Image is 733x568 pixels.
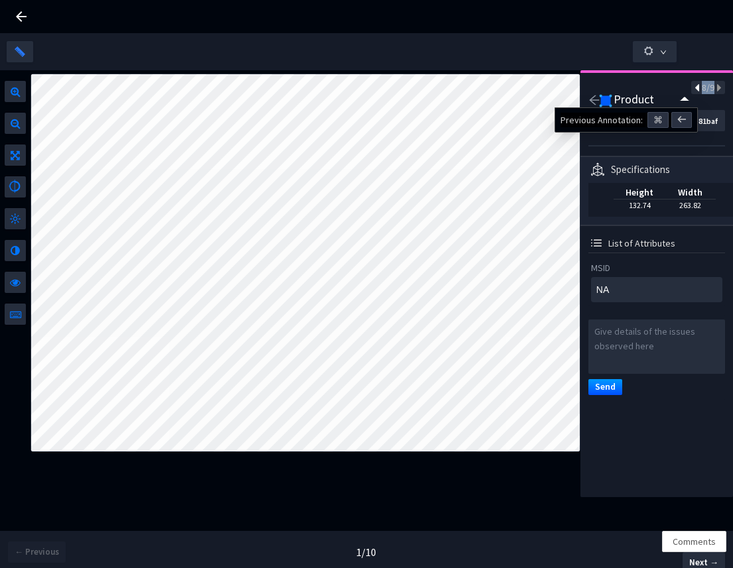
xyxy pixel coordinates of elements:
[599,94,612,107] img: Annotation Icon
[591,239,602,247] img: svg+xml;base64,PD94bWwgdmVyc2lvbj0iMS4wIiBlbmNvZGluZz0iVVRGLTgiPz4KPHN2ZyB3aWR0aD0iMTZweCIgaGVpZ2...
[614,186,665,199] div: Height
[647,112,669,128] span: ⌘
[591,261,722,274] div: MSID
[588,94,600,106] span: arrow-left
[356,545,376,560] div: 1 / 10
[591,277,722,302] textarea: NA
[679,199,701,211] div: 263.82
[591,162,604,176] img: specification
[665,186,716,199] div: Width
[611,162,670,176] div: Specifications
[628,199,651,211] div: 132.74
[561,114,645,126] span: Previous Annotation:
[611,94,657,110] div: Product
[673,534,716,549] span: Comments
[660,49,667,56] span: down
[677,115,687,123] img: svg+xml;base64,PHN2ZyB3aWR0aD0iOSIgaGVpZ2h0PSI4IiB2aWV3Qm94PSIwIDAgOSA4IiBmaWxsPSJub25lIiB4bWxucz...
[608,237,675,250] span: List of Attributes
[702,82,714,93] span: 8/9
[588,379,622,395] button: Send
[633,41,677,62] button: down
[662,531,726,552] button: Comments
